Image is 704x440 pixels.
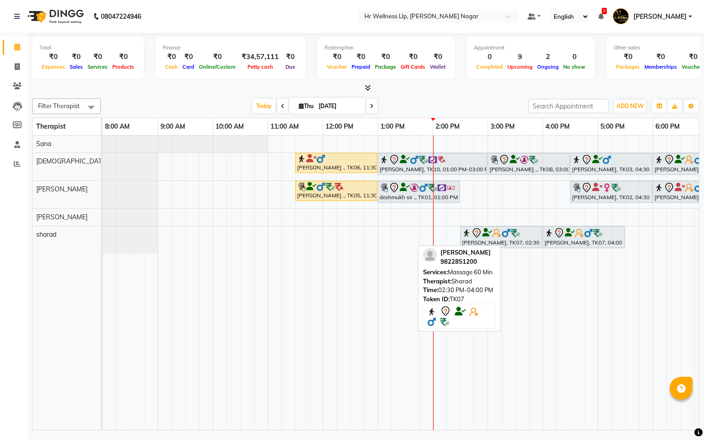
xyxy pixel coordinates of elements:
span: Memberships [642,64,679,70]
div: [PERSON_NAME], TK03, 04:30 PM-06:00 PM, Massage 60 Min [571,154,651,174]
span: Gift Cards [398,64,428,70]
div: Appointment [474,44,588,52]
div: Redemption [324,44,448,52]
a: 7 [598,12,604,21]
span: Online/Custom [197,64,238,70]
span: [DEMOGRAPHIC_DATA] [36,157,108,165]
iframe: chat widget [665,403,695,431]
div: ₹0 [642,52,679,62]
div: [PERSON_NAME], TK10, 01:00 PM-03:00 PM, Massage 90 Min [379,154,486,174]
div: [PERSON_NAME] ., TK08, 03:00 PM-04:30 PM, Massage 60 Min [489,154,569,174]
div: ₹0 [428,52,448,62]
span: Upcoming [505,64,535,70]
a: 11:00 AM [268,120,301,133]
div: ₹0 [39,52,67,62]
div: ₹0 [67,52,85,62]
div: [PERSON_NAME], TK07, 02:30 PM-04:00 PM, Massage 60 Min [461,228,541,247]
span: Voucher [324,64,349,70]
span: Today [253,99,275,113]
a: 10:00 AM [213,120,246,133]
span: Packages [614,64,642,70]
img: Monali [613,8,629,24]
a: 2:00 PM [433,120,462,133]
a: 9:00 AM [158,120,187,133]
span: [PERSON_NAME] [36,213,88,221]
span: Completed [474,64,505,70]
div: Sharad [423,277,495,286]
div: ₹0 [180,52,197,62]
img: logo [23,4,86,29]
div: 9 [505,52,535,62]
div: [PERSON_NAME], TK02, 04:30 PM-06:00 PM, Massage 60 Min [571,182,651,201]
div: ₹0 [163,52,180,62]
span: sharad [36,230,56,239]
span: Therapist [36,122,66,130]
div: TK07 [423,295,495,304]
div: 0 [474,52,505,62]
a: 5:00 PM [598,120,627,133]
input: Search Appointment [528,99,609,113]
span: Services [85,64,110,70]
span: Cash [163,64,180,70]
span: Card [180,64,197,70]
div: 2 [535,52,561,62]
b: 08047224946 [101,4,141,29]
div: [PERSON_NAME] ., TK06, 11:30 AM-01:00 PM, Swedish Massage 60 Min [296,154,376,172]
span: Petty cash [245,64,275,70]
button: ADD NEW [614,100,646,113]
span: Products [110,64,137,70]
span: Sales [67,64,85,70]
div: deshmukh sir ., TK01, 01:00 PM-02:30 PM, Massage 60 Min [379,182,459,201]
div: ₹0 [324,52,349,62]
span: Package [373,64,398,70]
div: [PERSON_NAME], TK07, 04:00 PM-05:30 PM, Massage 60 Min [544,228,624,247]
span: Massage 60 Min [448,268,493,276]
a: 1:00 PM [378,120,407,133]
img: profile [423,248,437,262]
span: Expenses [39,64,67,70]
a: 6:00 PM [653,120,682,133]
div: Finance [163,44,298,52]
div: 0 [561,52,588,62]
div: ₹34,57,111 [238,52,282,62]
span: No show [561,64,588,70]
div: 02:30 PM-04:00 PM [423,286,495,295]
span: ADD NEW [616,103,643,109]
div: ₹0 [398,52,428,62]
div: ₹0 [85,52,110,62]
span: Wallet [428,64,448,70]
span: Thu [297,103,316,109]
div: ₹0 [349,52,373,62]
div: ₹0 [282,52,298,62]
span: Services: [423,268,448,276]
div: [PERSON_NAME] ., TK05, 11:30 AM-01:00 PM, Massage 60 Min [296,182,376,200]
div: 9822851200 [440,257,491,266]
span: [PERSON_NAME] [440,249,491,256]
span: Due [283,64,297,70]
div: ₹0 [110,52,137,62]
span: Time: [423,286,438,293]
span: Token ID: [423,295,450,303]
span: Prepaid [349,64,373,70]
a: 8:00 AM [103,120,132,133]
span: Sana [36,140,51,148]
a: 12:00 PM [323,120,356,133]
span: [PERSON_NAME] [36,185,88,193]
a: 4:00 PM [543,120,572,133]
span: [PERSON_NAME] [633,12,687,22]
div: ₹0 [373,52,398,62]
input: 2025-09-04 [316,99,362,113]
div: ₹0 [614,52,642,62]
a: 3:00 PM [488,120,517,133]
div: Total [39,44,137,52]
span: 7 [602,8,607,14]
span: Filter Therapist [38,102,80,109]
span: Ongoing [535,64,561,70]
div: ₹0 [197,52,238,62]
span: Therapist: [423,277,451,285]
